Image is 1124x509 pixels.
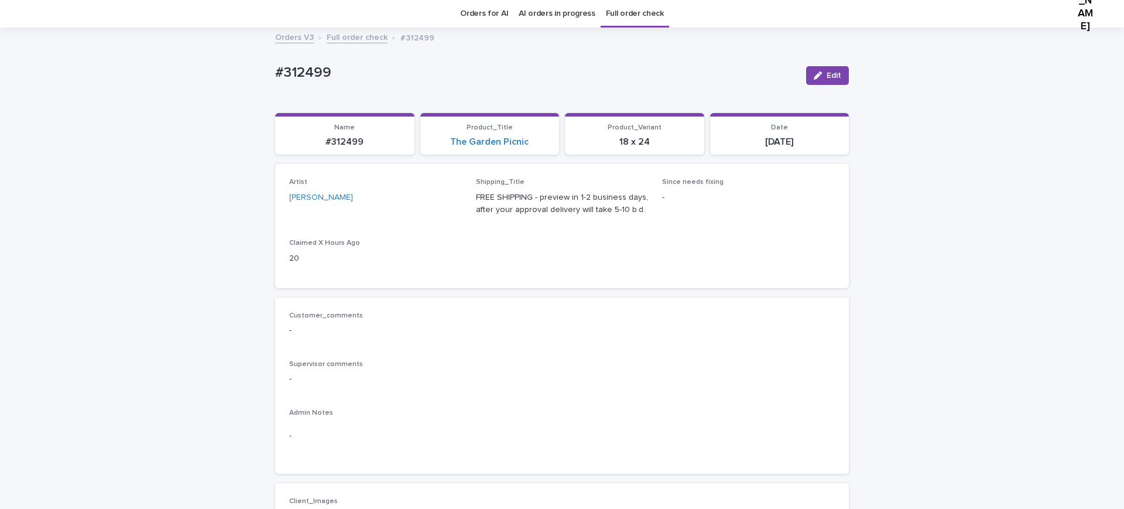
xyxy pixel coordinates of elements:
span: Artist [289,179,307,186]
a: The Garden Picnic [450,136,529,148]
p: - [289,373,835,385]
span: Name [334,124,355,131]
p: #312499 [282,136,407,148]
p: [DATE] [717,136,842,148]
a: Full order check [327,30,388,43]
span: Date [771,124,788,131]
p: 18 x 24 [572,136,697,148]
span: Client_Images [289,498,338,505]
p: - [662,192,835,204]
span: Admin Notes [289,409,333,416]
span: Claimed X Hours Ago [289,240,360,247]
span: Since needs fixing [662,179,724,186]
a: Orders V3 [275,30,314,43]
p: 20 [289,252,462,265]
span: Product_Title [467,124,513,131]
a: [PERSON_NAME] [289,192,353,204]
p: - [289,430,835,442]
span: Product_Variant [608,124,662,131]
p: #312499 [400,30,434,43]
span: Customer_comments [289,312,363,319]
p: #312499 [275,64,797,81]
span: Shipping_Title [476,179,525,186]
p: FREE SHIPPING - preview in 1-2 business days, after your approval delivery will take 5-10 b.d. [476,192,649,216]
span: Edit [827,71,841,80]
button: Edit [806,66,849,85]
span: Supervisor comments [289,361,363,368]
p: - [289,324,835,337]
